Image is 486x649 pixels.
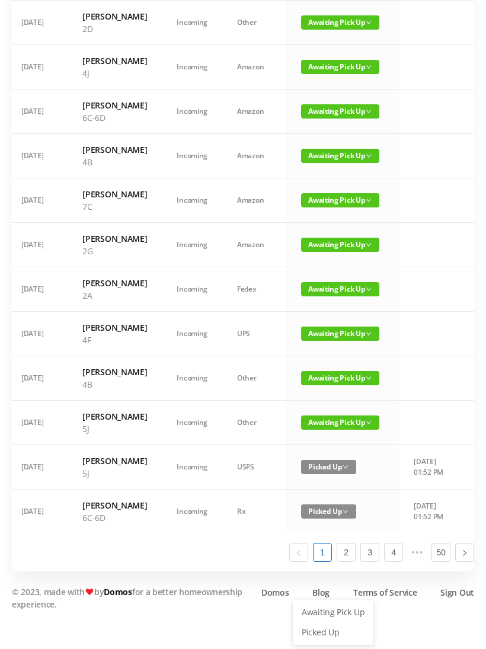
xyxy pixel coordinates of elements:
td: [DATE] [7,356,68,401]
i: icon: down [366,242,372,248]
i: icon: down [366,375,372,381]
a: Blog [312,586,330,599]
td: [DATE] [7,401,68,445]
span: Picked Up [301,504,356,519]
td: Amazon [222,223,286,267]
td: Incoming [162,490,222,533]
a: Terms of Service [353,586,417,599]
span: Awaiting Pick Up [301,327,379,341]
p: © 2023, made with by for a better homeownership experience. [12,586,249,610]
span: Awaiting Pick Up [301,149,379,163]
td: Incoming [162,312,222,356]
span: ••• [408,543,427,562]
a: 2 [337,544,355,561]
li: Next Page [455,543,474,562]
td: Incoming [162,45,222,89]
li: Next 5 Pages [408,543,427,562]
i: icon: down [366,108,372,114]
span: Awaiting Pick Up [301,238,379,252]
i: icon: down [366,20,372,25]
td: [DATE] [7,45,68,89]
h6: [PERSON_NAME] [82,143,147,156]
td: Incoming [162,1,222,45]
p: 6C-6D [82,511,147,524]
i: icon: down [343,509,348,514]
li: 1 [313,543,332,562]
p: 7C [82,200,147,213]
li: Previous Page [289,543,308,562]
td: Amazon [222,178,286,223]
a: Picked Up [295,623,372,642]
td: UPS [222,312,286,356]
span: Awaiting Pick Up [301,282,379,296]
td: Amazon [222,45,286,89]
li: 3 [360,543,379,562]
p: 4B [82,156,147,168]
span: Awaiting Pick Up [301,371,379,385]
td: [DATE] [7,267,68,312]
i: icon: down [366,331,372,337]
p: 4B [82,378,147,391]
td: Incoming [162,134,222,178]
a: Domos [104,586,132,597]
h6: [PERSON_NAME] [82,366,147,378]
i: icon: down [366,420,372,426]
span: Awaiting Pick Up [301,15,379,30]
i: icon: down [366,197,372,203]
p: 2A [82,289,147,302]
td: [DATE] 01:52 PM [399,445,461,490]
a: Domos [261,586,289,599]
li: 2 [337,543,356,562]
td: Incoming [162,445,222,490]
td: [DATE] [7,445,68,490]
td: Other [222,356,286,401]
td: Incoming [162,356,222,401]
p: 2D [82,23,147,35]
td: Fedex [222,267,286,312]
a: 4 [385,544,402,561]
td: Amazon [222,89,286,134]
li: 4 [384,543,403,562]
h6: [PERSON_NAME] [82,499,147,511]
i: icon: down [366,153,372,159]
td: [DATE] [7,134,68,178]
td: [DATE] [7,490,68,533]
td: Incoming [162,223,222,267]
td: [DATE] [7,89,68,134]
td: USPS [222,445,286,490]
i: icon: down [366,286,372,292]
p: 4J [82,67,147,79]
i: icon: down [366,64,372,70]
h6: [PERSON_NAME] [82,277,147,289]
p: 4F [82,334,147,346]
span: Picked Up [301,460,356,474]
a: Sign Out [440,586,474,599]
i: icon: left [295,549,302,557]
h6: [PERSON_NAME] [82,232,147,245]
h6: [PERSON_NAME] [82,55,147,67]
td: [DATE] [7,223,68,267]
p: 5J [82,467,147,479]
i: icon: right [461,549,468,557]
td: Amazon [222,134,286,178]
span: Awaiting Pick Up [301,193,379,207]
a: 3 [361,544,379,561]
td: Incoming [162,401,222,445]
a: 50 [432,544,450,561]
span: Awaiting Pick Up [301,104,379,119]
p: 5J [82,423,147,435]
span: Awaiting Pick Up [301,60,379,74]
a: Awaiting Pick Up [295,603,372,622]
h6: [PERSON_NAME] [82,321,147,334]
li: 50 [431,543,450,562]
p: 6C-6D [82,111,147,124]
td: [DATE] [7,1,68,45]
td: Incoming [162,178,222,223]
h6: [PERSON_NAME] [82,99,147,111]
h6: [PERSON_NAME] [82,410,147,423]
h6: [PERSON_NAME] [82,455,147,467]
p: 2G [82,245,147,257]
td: [DATE] [7,178,68,223]
td: [DATE] 01:52 PM [399,490,461,533]
td: Other [222,401,286,445]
